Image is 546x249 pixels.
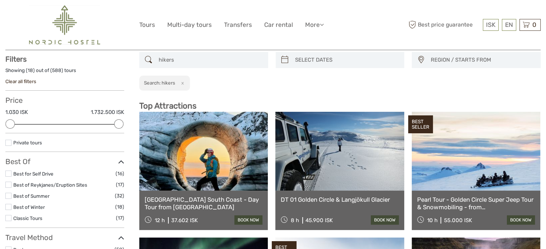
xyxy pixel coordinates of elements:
[13,193,50,199] a: Best of Summer
[486,21,495,28] span: ISK
[507,215,535,225] a: book now
[91,109,124,116] label: 1.732.500 ISK
[29,5,100,44] img: 2454-61f15230-a6bf-4303-aa34-adabcbdb58c5_logo_big.png
[28,67,33,74] label: 18
[5,55,27,63] strong: Filters
[408,115,433,133] div: BEST SELLER
[5,233,124,242] h3: Travel Method
[83,11,91,20] button: Open LiveChat chat widget
[13,171,53,177] a: Best for Self Drive
[371,215,399,225] a: book now
[116,214,124,222] span: (17)
[176,79,186,87] button: x
[139,20,155,30] a: Tours
[115,203,124,211] span: (18)
[52,67,61,74] label: 588
[144,80,175,86] h2: Search: hikers
[224,20,252,30] a: Transfers
[167,20,212,30] a: Multi-day tours
[13,215,42,221] a: Classic Tours
[531,21,537,28] span: 0
[139,101,196,111] b: Top Attractions
[427,217,437,224] span: 10 h
[417,196,535,211] a: Pearl Tour - Golden Circle Super Jeep Tour & Snowmobiling - from [GEOGRAPHIC_DATA]
[292,54,401,66] input: SELECT DATES
[444,217,472,224] div: 55.000 ISK
[115,192,124,200] span: (32)
[5,96,124,105] h3: Price
[145,196,262,211] a: [GEOGRAPHIC_DATA] South Coast - Day Tour from [GEOGRAPHIC_DATA]
[13,182,87,188] a: Best of Reykjanes/Eruption Sites
[264,20,293,30] a: Car rental
[13,140,42,145] a: Private tours
[5,78,36,84] a: Clear all filters
[305,217,333,224] div: 45.900 ISK
[171,217,198,224] div: 37.602 ISK
[234,215,262,225] a: book now
[428,54,537,66] button: REGION / STARTS FROM
[5,67,124,78] div: Showing ( ) out of ( ) tours
[13,204,45,210] a: Best of Winter
[116,181,124,189] span: (17)
[155,217,165,224] span: 12 h
[291,217,299,224] span: 8 h
[502,19,516,31] div: EN
[156,54,265,66] input: SEARCH
[10,13,81,18] p: We're away right now. Please check back later!
[281,196,398,203] a: DT 01 Golden Circle & Langjökull Glacier
[116,169,124,178] span: (16)
[5,157,124,166] h3: Best Of
[407,19,481,31] span: Best price guarantee
[305,20,324,30] a: More
[5,109,28,116] label: 1.030 ISK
